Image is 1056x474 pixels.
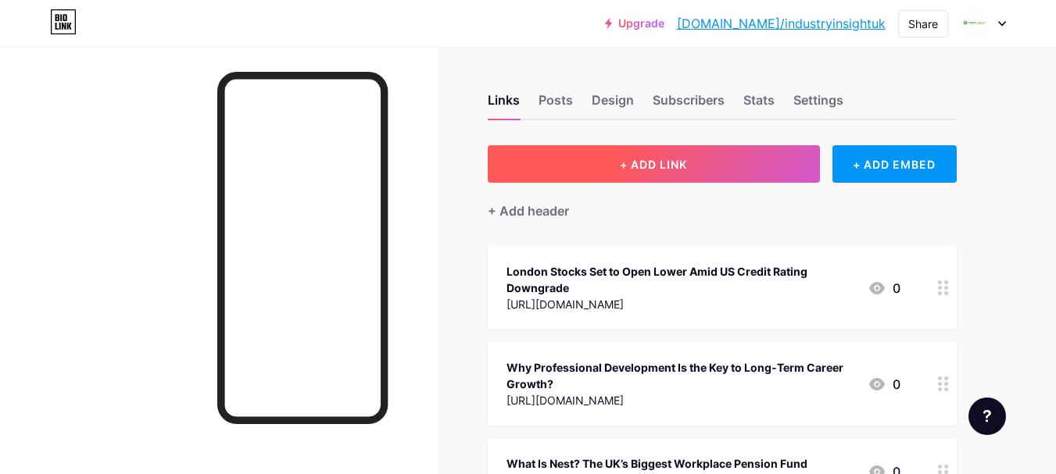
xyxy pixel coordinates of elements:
[908,16,938,32] div: Share
[507,359,855,392] div: Why Professional Development Is the Key to Long-Term Career Growth?
[605,17,664,30] a: Upgrade
[960,9,990,38] img: industryinsightuk
[743,91,775,119] div: Stats
[539,91,573,119] div: Posts
[488,91,520,119] div: Links
[507,296,855,312] div: [URL][DOMAIN_NAME]
[488,145,820,183] button: + ADD LINK
[868,279,900,298] div: 0
[507,392,855,408] div: [URL][DOMAIN_NAME]
[507,263,855,296] div: London Stocks Set to Open Lower Amid US Credit Rating Downgrade
[832,145,957,183] div: + ADD EMBED
[677,14,886,33] a: [DOMAIN_NAME]/industryinsightuk
[868,375,900,394] div: 0
[653,91,725,119] div: Subscribers
[793,91,843,119] div: Settings
[488,201,569,220] div: + Add header
[592,91,634,119] div: Design
[620,158,687,171] span: + ADD LINK
[507,455,807,472] div: What Is Nest? The UK’s Biggest Workplace Pension Fund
